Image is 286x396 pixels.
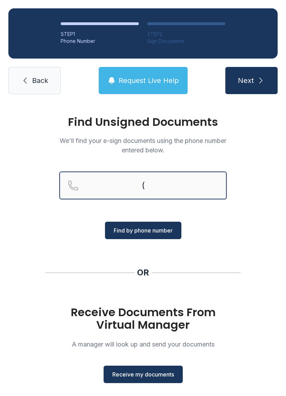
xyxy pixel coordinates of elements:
[59,340,227,349] p: A manager will look up and send your documents
[59,136,227,155] p: We'll find your e-sign documents using the phone number entered below.
[61,31,139,38] div: STEP 1
[238,76,254,85] span: Next
[32,76,48,85] span: Back
[59,306,227,331] h1: Receive Documents From Virtual Manager
[137,267,149,278] div: OR
[147,31,225,38] div: STEP 2
[147,38,225,45] div: Sign Documents
[119,76,179,85] span: Request Live Help
[61,38,139,45] div: Phone Number
[59,172,227,199] input: Reservation phone number
[112,370,174,379] span: Receive my documents
[114,226,173,235] span: Find by phone number
[59,116,227,128] h1: Find Unsigned Documents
